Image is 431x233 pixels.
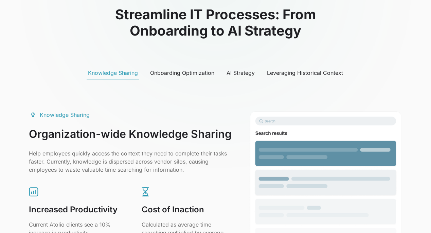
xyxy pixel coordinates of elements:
div: AI Strategy [227,69,255,77]
h2: Cost of Inaction [142,204,233,215]
iframe: Chat Widget [397,200,431,233]
div: Leveraging Historical Context [267,69,343,77]
p: Help employees quickly access the context they need to complete their tasks faster. Currently, kn... [29,149,233,174]
div: Knowledge Sharing [40,111,90,119]
div: Onboarding Optimization [150,69,214,77]
h3: Organization-wide Knowledge Sharing [29,127,233,141]
h2: Streamline IT Processes: From Onboarding to AI Strategy [21,6,409,39]
div: Knowledge Sharing [88,69,138,77]
h2: Increased Productivity [29,204,120,215]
